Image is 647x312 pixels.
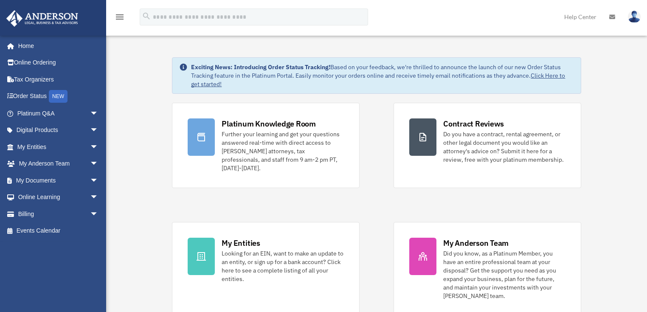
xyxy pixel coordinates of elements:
span: arrow_drop_down [90,189,107,206]
span: arrow_drop_down [90,172,107,189]
div: Looking for an EIN, want to make an update to an entity, or sign up for a bank account? Click her... [222,249,344,283]
div: Platinum Knowledge Room [222,118,316,129]
div: Contract Reviews [443,118,504,129]
i: search [142,11,151,21]
a: Contract Reviews Do you have a contract, rental agreement, or other legal document you would like... [394,103,581,188]
span: arrow_drop_down [90,122,107,139]
a: Digital Productsarrow_drop_down [6,122,111,139]
div: My Anderson Team [443,238,509,248]
a: Platinum Knowledge Room Further your learning and get your questions answered real-time with dire... [172,103,360,188]
a: Billingarrow_drop_down [6,205,111,222]
a: Order StatusNEW [6,88,111,105]
div: Further your learning and get your questions answered real-time with direct access to [PERSON_NAM... [222,130,344,172]
a: My Entitiesarrow_drop_down [6,138,111,155]
a: Click Here to get started! [191,72,565,88]
strong: Exciting News: Introducing Order Status Tracking! [191,63,330,71]
div: Based on your feedback, we're thrilled to announce the launch of our new Order Status Tracking fe... [191,63,574,88]
span: arrow_drop_down [90,155,107,173]
a: Home [6,37,107,54]
a: Events Calendar [6,222,111,239]
a: My Anderson Teamarrow_drop_down [6,155,111,172]
div: Did you know, as a Platinum Member, you have an entire professional team at your disposal? Get th... [443,249,565,300]
i: menu [115,12,125,22]
a: My Documentsarrow_drop_down [6,172,111,189]
a: Tax Organizers [6,71,111,88]
div: My Entities [222,238,260,248]
a: menu [115,15,125,22]
img: Anderson Advisors Platinum Portal [4,10,81,27]
span: arrow_drop_down [90,105,107,122]
a: Platinum Q&Aarrow_drop_down [6,105,111,122]
div: NEW [49,90,68,103]
a: Online Ordering [6,54,111,71]
div: Do you have a contract, rental agreement, or other legal document you would like an attorney's ad... [443,130,565,164]
span: arrow_drop_down [90,138,107,156]
img: User Pic [628,11,641,23]
span: arrow_drop_down [90,205,107,223]
a: Online Learningarrow_drop_down [6,189,111,206]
